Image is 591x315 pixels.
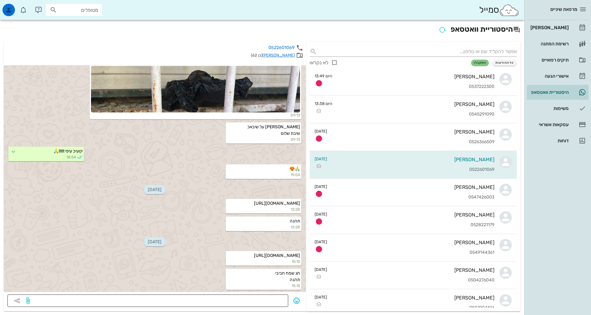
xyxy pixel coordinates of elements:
div: [PERSON_NAME] [332,157,494,162]
small: 12:28 [227,224,300,230]
small: 09:13 [91,112,300,118]
span: [DATE] [144,185,165,194]
div: [PERSON_NAME] [332,295,494,301]
span: חג שמח חביבי תהנה [275,271,300,282]
div: 0528221179 [332,222,494,228]
small: היום 13:38 [315,101,332,107]
small: [DATE] [315,294,327,300]
small: [DATE] [315,156,327,162]
span: תהנה [290,218,300,224]
span: [URL][DOMAIN_NAME] [254,253,300,258]
span: [URL][DOMAIN_NAME] [254,201,300,206]
div: [PERSON_NAME] [332,184,494,190]
div: 0537222300 [337,84,494,89]
small: [DATE] [315,128,327,134]
a: משימות [527,101,589,116]
div: דוחות [529,138,569,143]
span: 18:54 [66,154,76,160]
a: היסטוריית וואטסאפ [527,85,589,100]
small: 19:04 [227,172,300,178]
input: אפשר להקליד שם או טלפון... [320,47,517,57]
div: רשימת המתנה [529,41,569,46]
div: סמייל [479,3,519,17]
span: (בן 62) [251,53,262,57]
a: [PERSON_NAME] [262,53,295,57]
small: [DATE] [315,239,327,245]
div: 0522601069 [332,167,494,172]
small: 15:15 [227,283,300,289]
small: 09:13 [227,137,300,142]
div: [PERSON_NAME] [337,101,494,107]
div: 0526366509 [332,139,494,145]
div: 0545291090 [337,112,494,117]
div: [PERSON_NAME] [332,129,494,135]
span: כל ההודעות [495,61,514,65]
small: 15:15 [227,259,300,264]
div: משימות [529,106,569,111]
span: [DATE] [144,237,165,246]
span: תג [18,5,22,9]
div: 0549144361 [332,250,494,255]
button: התקבלו [471,60,489,66]
div: [PERSON_NAME] [332,240,494,245]
small: היום 13:49 [315,73,332,79]
div: היסטוריית וואטסאפ [529,90,569,95]
div: [PERSON_NAME] [332,267,494,273]
small: [DATE] [315,267,327,272]
div: תיקים רפואיים [529,57,569,62]
span: 🙏😍 [289,166,300,171]
small: [DATE] [315,184,327,189]
a: [PERSON_NAME] [527,20,589,35]
div: אישורי הגעה [529,74,569,79]
button: כל ההודעות [493,60,517,66]
div: עסקאות אשראי [529,122,569,127]
div: 0547426003 [332,195,494,200]
span: [PERSON_NAME] על שיבאכ שיבת שלום [246,124,300,136]
span: התקבלו [474,61,486,65]
div: [PERSON_NAME] [332,212,494,218]
a: דוחות [527,133,589,148]
h2: היסטוריית וואטסאפ [4,24,521,35]
a: אישורי הגעה [527,69,589,84]
a: 0522601069 [268,45,295,50]
div: 0507904516 [332,305,494,311]
small: 12:28 [227,207,300,212]
div: [PERSON_NAME] [529,25,569,30]
a: רשימת המתנה [527,36,589,51]
div: לא נקראו [310,60,328,66]
img: SmileCloud logo [499,4,519,16]
div: [PERSON_NAME] [337,74,494,80]
div: 0504276040 [332,278,494,283]
span: יטעיכ עיפי !!!!!!🙏 [53,148,83,154]
span: מרפאת שיניים [550,7,577,12]
small: [DATE] [315,211,327,217]
a: תיקים רפואיים [527,52,589,67]
a: עסקאות אשראי [527,117,589,132]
